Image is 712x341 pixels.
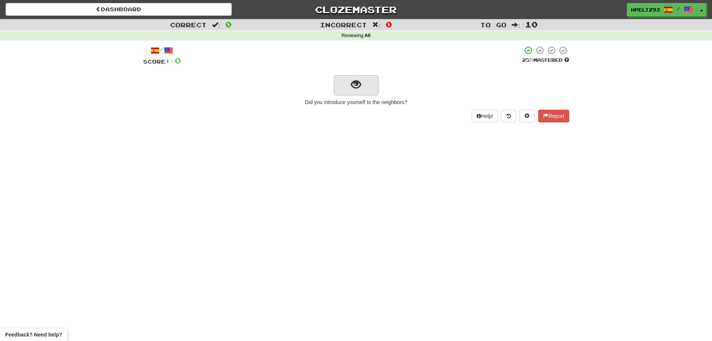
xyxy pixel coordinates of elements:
[627,3,697,16] a: HPeltz93 /
[364,33,370,38] strong: All
[143,58,170,65] span: Score:
[512,22,520,28] span: :
[170,21,207,28] span: Correct
[243,3,469,16] a: Clozemaster
[522,57,569,64] div: Mastered
[143,98,569,106] div: Did you introduce yourself to the neighbors?
[676,6,680,11] span: /
[631,6,660,13] span: HPeltz93
[225,20,232,29] span: 0
[538,110,569,122] button: Report
[5,331,62,338] span: Open feedback widget
[212,22,220,28] span: :
[480,21,506,28] span: To go
[143,46,181,55] div: /
[502,110,516,122] button: Round history (alt+y)
[320,21,367,28] span: Incorrect
[522,57,533,63] span: 25 %
[472,110,498,122] button: Help!
[372,22,380,28] span: :
[386,20,392,29] span: 0
[6,3,232,16] a: Dashboard
[334,75,379,95] button: show sentence
[525,20,538,29] span: 10
[175,56,181,65] span: 0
